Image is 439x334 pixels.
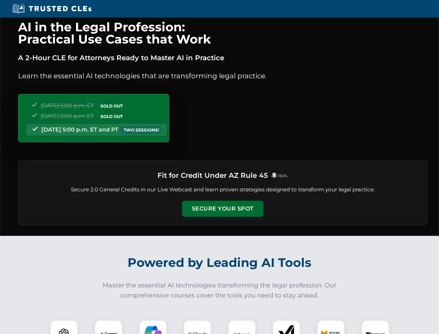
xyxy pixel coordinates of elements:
[41,102,94,109] span: [DATE] 5:00 p.m. ET
[27,186,419,194] p: Secure 2.0 General Credits in our Live Webcast and learn proven strategies designed to transform ...
[98,113,125,120] span: SOLD OUT
[18,21,428,45] h1: AI in the Legal Profession: Practical Use Cases that Work
[157,169,268,182] h3: Fit for Credit Under AZ Rule 45
[98,102,125,110] span: SOLD OUT
[18,70,428,81] p: Learn the essential AI technologies that are transforming legal practice.
[18,52,428,63] p: A 2-Hour CLE for Attorneys Ready to Master AI in Practice
[271,173,288,178] img: Logo
[98,280,341,301] p: Master the essential AI technologies transforming the legal profession. Our comprehensive courses...
[27,250,412,275] h2: Powered by Leading AI Tools
[182,201,263,217] button: Secure Your Spot
[41,113,94,119] span: [DATE] 5:00 p.m. ET
[10,3,94,14] img: Trusted CLEs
